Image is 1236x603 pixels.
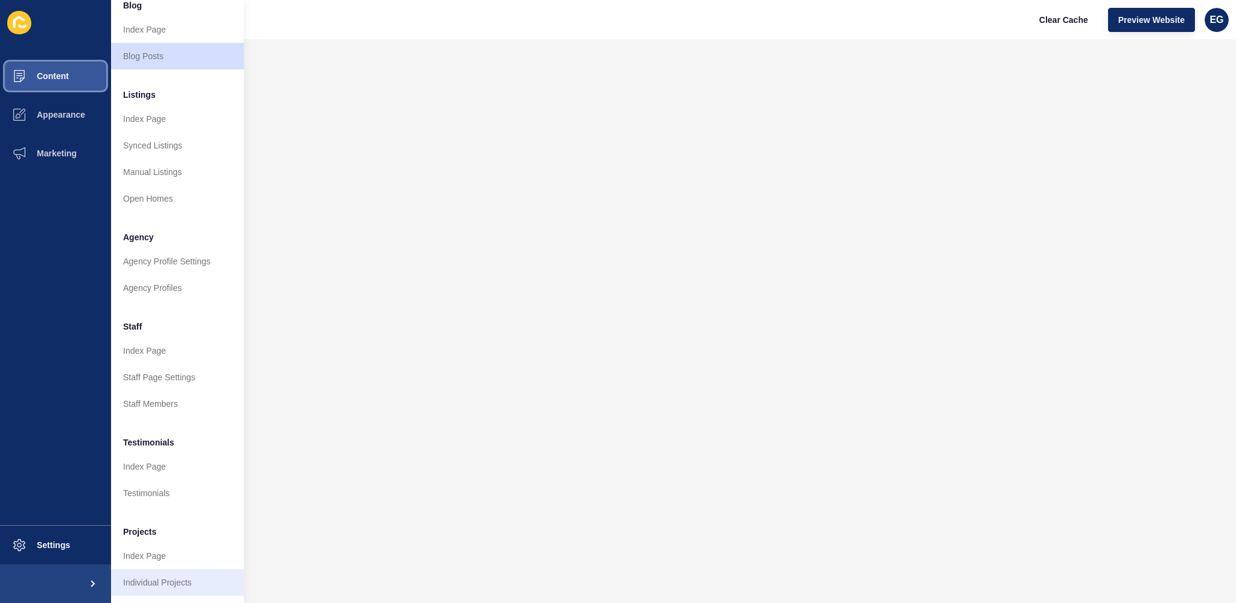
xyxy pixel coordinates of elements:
span: Staff [123,321,142,333]
span: EG [1209,14,1223,26]
span: Projects [123,526,156,538]
a: Testimonials [111,480,244,506]
a: Agency Profiles [111,275,244,301]
a: Index Page [111,106,244,132]
button: Preview Website [1108,8,1195,32]
span: Testimonials [123,436,174,448]
a: Blog Posts [111,43,244,69]
a: Manual Listings [111,159,244,185]
a: Staff Members [111,391,244,417]
a: Individual Projects [111,569,244,596]
a: Staff Page Settings [111,364,244,391]
a: Index Page [111,453,244,480]
a: Synced Listings [111,132,244,159]
a: Index Page [111,337,244,364]
span: Preview Website [1118,14,1185,26]
a: Index Page [111,543,244,569]
a: Index Page [111,16,244,43]
span: Clear Cache [1039,14,1088,26]
span: Agency [123,231,154,243]
a: Open Homes [111,185,244,212]
button: Clear Cache [1029,8,1098,32]
span: Listings [123,89,156,101]
a: Agency Profile Settings [111,248,244,275]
